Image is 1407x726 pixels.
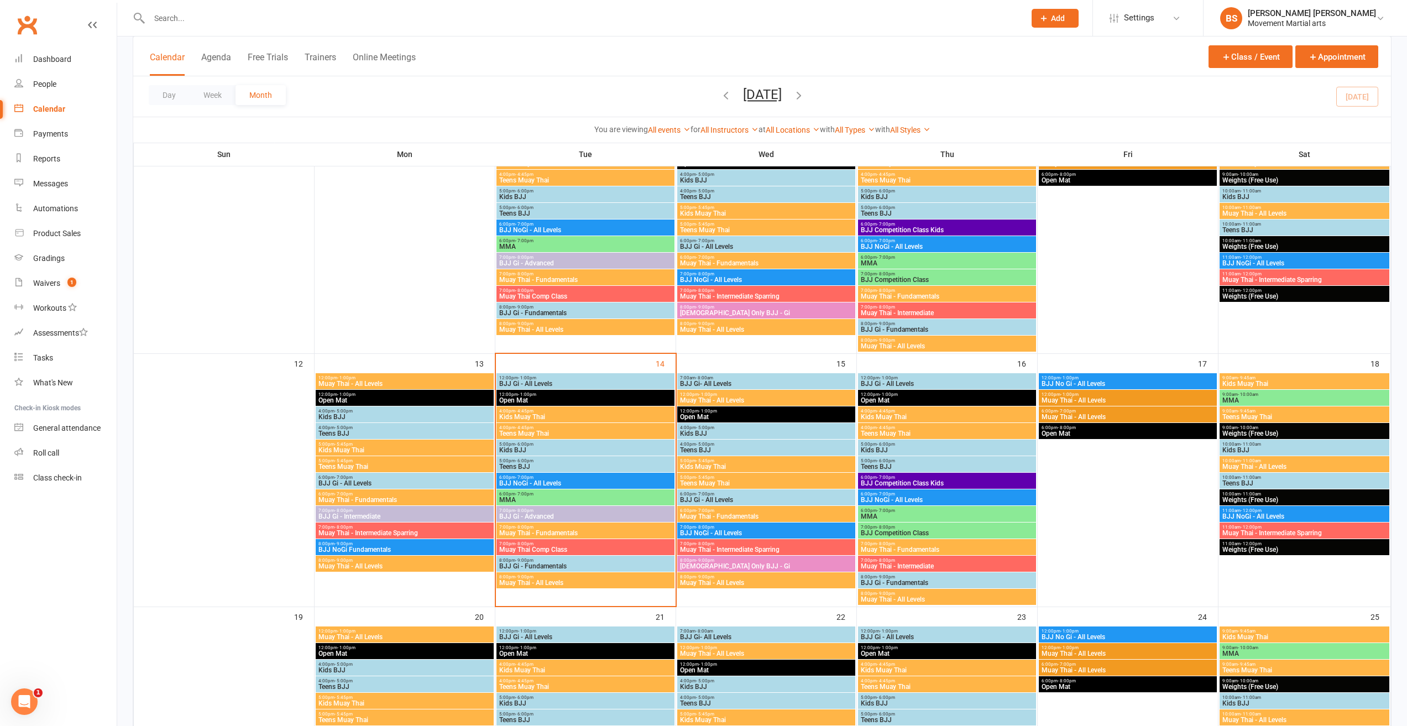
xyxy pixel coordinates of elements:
div: Workouts [33,304,66,312]
span: 9:00am [1222,425,1387,430]
div: What's New [33,378,73,387]
span: - 4:45pm [515,425,533,430]
span: Muay Thai - All Levels [318,380,491,387]
a: Roll call [14,441,117,466]
div: People [33,80,56,88]
th: Sat [1218,143,1391,166]
input: Search... [146,11,1017,26]
span: 4:00pm [499,172,672,177]
span: BJJ NoGi - All Levels [499,227,672,233]
span: Kids Muay Thai [318,447,491,453]
span: 10:00am [1222,458,1387,463]
span: 9:00am [1222,375,1387,380]
span: Muay Thai - All Levels [860,343,1034,349]
span: 4:00pm [860,425,1034,430]
a: Product Sales [14,221,117,246]
span: Kids BJJ [860,194,1034,200]
span: Teens Muay Thai [1222,414,1387,420]
span: Kids BJJ [1222,194,1387,200]
button: Week [190,85,236,105]
span: - 8:00pm [696,271,714,276]
div: Product Sales [33,229,81,238]
div: Movement Martial arts [1248,18,1376,28]
span: 10:00am [1222,222,1387,227]
span: Muay Thai - All Levels [1041,414,1215,420]
span: - 5:45pm [696,222,714,227]
span: - 5:45pm [696,458,714,463]
a: Class kiosk mode [14,466,117,490]
span: 5:00pm [679,205,853,210]
span: 10:00am [1222,442,1387,447]
a: All Locations [766,126,820,134]
span: - 8:00pm [515,288,533,293]
span: - 7:00pm [696,255,714,260]
button: Trainers [305,52,336,76]
button: Appointment [1295,45,1378,68]
span: Kids Muay Thai [860,414,1034,420]
span: - 4:45pm [877,172,895,177]
span: 5:00pm [318,458,491,463]
span: 5:00pm [499,458,672,463]
div: [PERSON_NAME] [PERSON_NAME] [1248,8,1376,18]
span: Teens Muay Thai [499,430,672,437]
span: - 1:00pm [518,375,536,380]
span: 12:00pm [318,392,491,397]
span: 1 [34,688,43,697]
span: - 5:45pm [334,442,353,447]
span: Open Mat [499,397,672,404]
a: All Types [835,126,875,134]
button: Day [149,85,190,105]
span: BJJ Gi - Advanced [499,260,672,267]
span: Teens BJJ [679,194,853,200]
span: - 1:00pm [880,392,898,397]
span: 8:00pm [499,305,672,310]
div: BS [1220,7,1242,29]
span: Add [1051,14,1065,23]
span: Muay Thai - Intermediate Sparring [1222,276,1387,283]
span: 8:00pm [499,321,672,326]
span: 12:00pm [679,409,853,414]
span: 6:00pm [499,238,672,243]
span: - 6:00pm [877,458,895,463]
span: - 10:00am [1238,172,1258,177]
span: BJJ No Gi - All Levels [1041,380,1215,387]
span: 7:00pm [499,288,672,293]
iframe: Intercom live chat [11,688,38,715]
a: Messages [14,171,117,196]
span: - 1:00pm [518,392,536,397]
span: - 5:45pm [334,458,353,463]
a: Assessments [14,321,117,346]
span: 6:00pm [1041,409,1215,414]
span: - 11:00am [1241,238,1261,243]
span: Teens BJJ [679,447,853,453]
span: - 7:00pm [877,238,895,243]
span: - 4:45pm [877,425,895,430]
button: Month [236,85,286,105]
span: Kids BJJ [860,447,1034,453]
span: Kids BJJ [1222,447,1387,453]
span: BJJ NoGi - All Levels [860,243,1034,250]
div: 15 [836,354,856,372]
span: 4:00pm [318,425,491,430]
span: - 1:00pm [880,375,898,380]
span: - 1:00pm [337,392,355,397]
span: 12:00pm [1041,375,1215,380]
span: Open Mat [318,397,491,404]
span: 9:00am [1222,409,1387,414]
div: Payments [33,129,68,138]
span: MMA [1222,397,1387,404]
span: Weights (Free Use) [1222,243,1387,250]
div: 17 [1198,354,1218,372]
span: BJJ NoGi - All Levels [679,276,853,283]
span: Muay Thai - Intermediate Sparring [679,293,853,300]
span: 5:00pm [860,189,1034,194]
button: Calendar [150,52,185,76]
span: - 8:00am [695,375,713,380]
div: Calendar [33,105,65,113]
span: BJJ Gi- All Levels [679,380,853,387]
a: Gradings [14,246,117,271]
span: - 11:00am [1241,442,1261,447]
div: Roll call [33,448,59,457]
span: - 8:00pm [877,271,895,276]
span: BJJ Gi - Fundamentals [499,310,672,316]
